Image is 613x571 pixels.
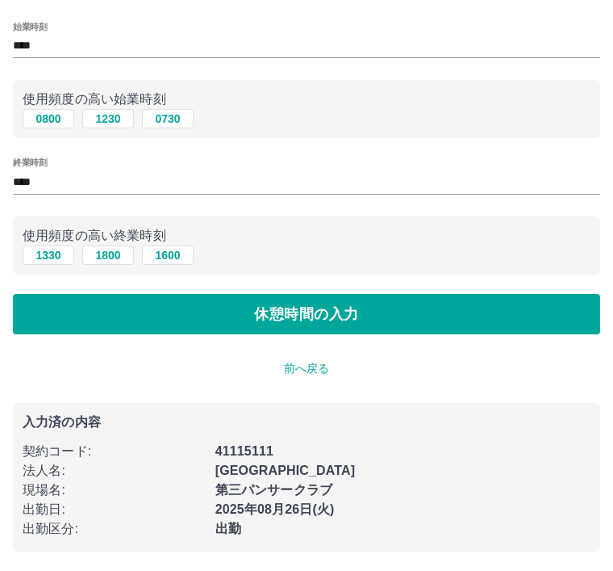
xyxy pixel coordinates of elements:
[215,483,332,497] b: 第三パンサークラブ
[23,416,590,429] p: 入力済の内容
[13,294,600,334] button: 休憩時間の入力
[13,360,600,377] p: 前へ戻る
[142,246,194,265] button: 1600
[13,20,47,32] label: 始業時刻
[215,502,335,516] b: 2025年08月26日(火)
[23,442,206,461] p: 契約コード :
[23,226,590,246] p: 使用頻度の高い終業時刻
[23,109,74,128] button: 0800
[23,90,590,109] p: 使用頻度の高い始業時刻
[215,444,273,458] b: 41115111
[23,246,74,265] button: 1330
[82,246,134,265] button: 1800
[13,157,47,169] label: 終業時刻
[215,464,356,477] b: [GEOGRAPHIC_DATA]
[23,461,206,481] p: 法人名 :
[23,519,206,539] p: 出勤区分 :
[142,109,194,128] button: 0730
[23,481,206,500] p: 現場名 :
[82,109,134,128] button: 1230
[23,500,206,519] p: 出勤日 :
[215,522,241,535] b: 出勤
